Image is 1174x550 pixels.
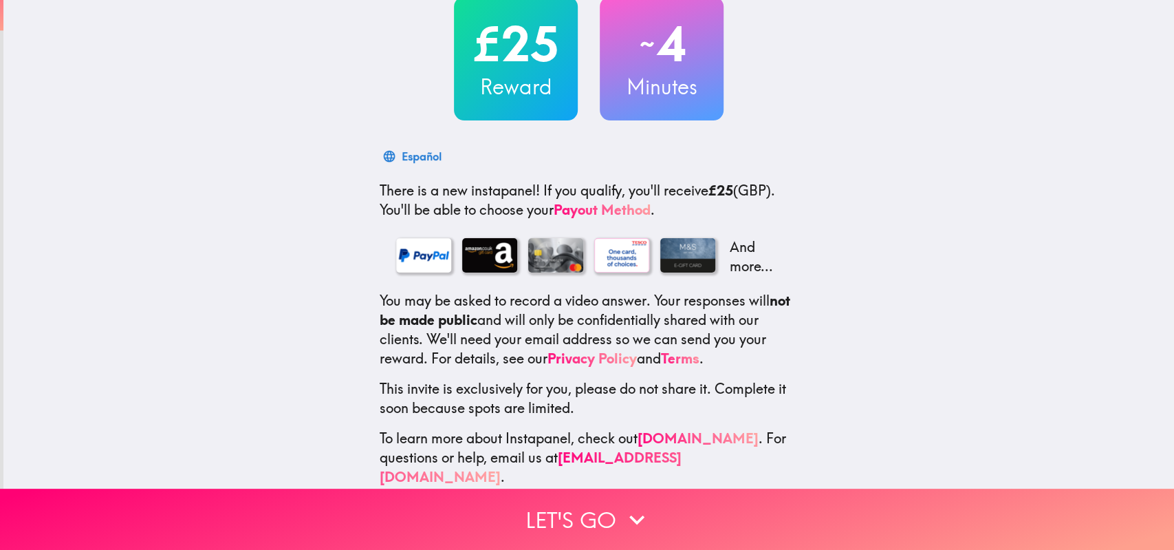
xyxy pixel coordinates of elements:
[380,449,682,485] a: [EMAIL_ADDRESS][DOMAIN_NAME]
[380,429,798,487] p: To learn more about Instapanel, check out . For questions or help, email us at .
[726,237,781,276] p: And more...
[380,181,798,220] p: If you qualify, you'll receive (GBP) . You'll be able to choose your .
[638,430,759,447] a: [DOMAIN_NAME]
[454,16,578,72] h2: £25
[380,291,798,368] p: You may be asked to record a video answer. Your responses will and will only be confidentially sh...
[638,23,657,65] span: ~
[708,182,733,199] b: £25
[600,16,724,72] h2: 4
[547,350,637,367] a: Privacy Policy
[380,379,798,418] p: This invite is exclusively for you, please do not share it. Complete it soon because spots are li...
[600,72,724,101] h3: Minutes
[454,72,578,101] h3: Reward
[380,292,790,328] b: not be made public
[554,201,651,218] a: Payout Method
[661,350,699,367] a: Terms
[402,147,442,166] div: Español
[380,142,447,170] button: Español
[380,182,540,199] span: There is a new instapanel!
